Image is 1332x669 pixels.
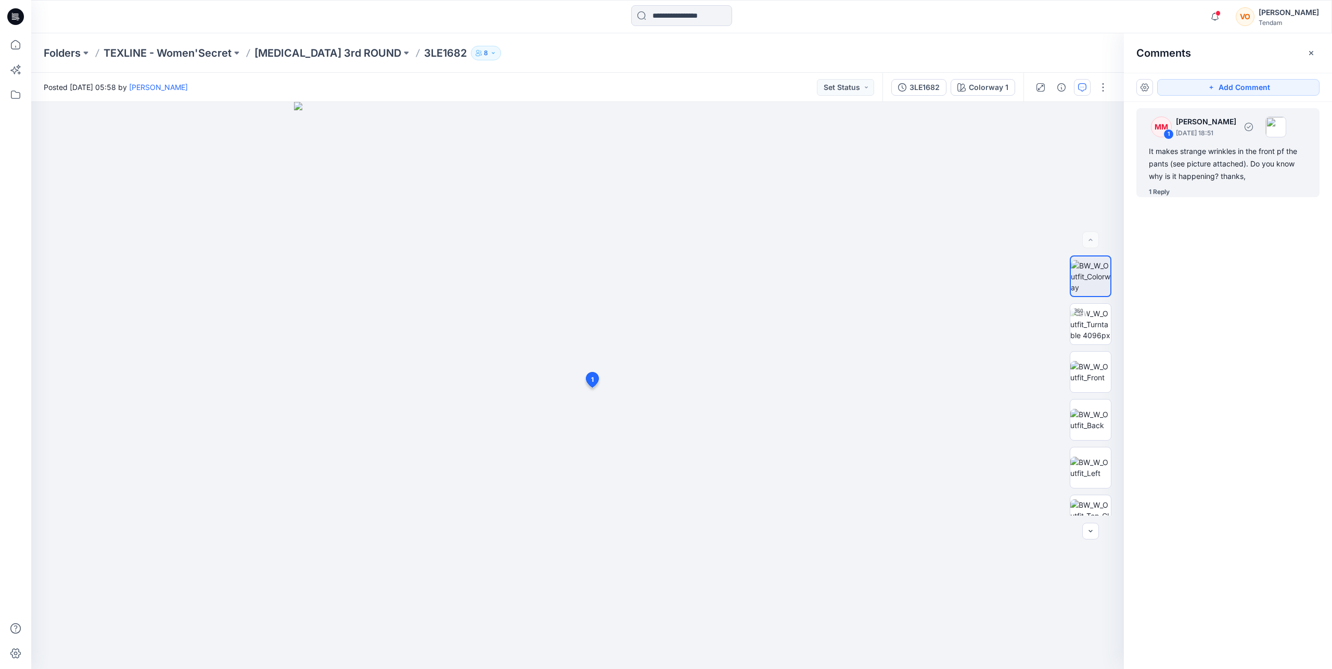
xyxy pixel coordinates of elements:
[1136,47,1191,59] h2: Comments
[1070,409,1111,431] img: BW_W_Outfit_Back
[44,82,188,93] span: Posted [DATE] 05:58 by
[1070,308,1111,341] img: BW_W_Outfit_Turntable 4096px
[1176,128,1236,138] p: [DATE] 18:51
[1157,79,1320,96] button: Add Comment
[104,46,232,60] a: TEXLINE - Women'Secret
[1053,79,1070,96] button: Details
[294,102,861,669] img: eyJhbGciOiJIUzI1NiIsImtpZCI6IjAiLCJzbHQiOiJzZXMiLCJ0eXAiOiJKV1QifQ.eyJkYXRhIjp7InR5cGUiOiJzdG9yYW...
[1149,145,1307,183] div: It makes strange wrinkles in the front pf the pants (see picture attached). Do you know why is it...
[1259,19,1319,27] div: Tendam
[1070,457,1111,479] img: BW_W_Outfit_Left
[254,46,401,60] a: [MEDICAL_DATA] 3rd ROUND
[1176,115,1236,128] p: [PERSON_NAME]
[1149,187,1170,197] div: 1 Reply
[1163,129,1174,139] div: 1
[1071,260,1110,293] img: BW_W_Outfit_Colorway
[969,82,1008,93] div: Colorway 1
[471,46,501,60] button: 8
[129,83,188,92] a: [PERSON_NAME]
[1259,6,1319,19] div: [PERSON_NAME]
[1236,7,1254,26] div: VO
[910,82,940,93] div: 3LE1682
[1070,499,1111,532] img: BW_W_Outfit_Top_CloseUp
[424,46,467,60] p: 3LE1682
[1151,117,1172,137] div: MM
[951,79,1015,96] button: Colorway 1
[44,46,81,60] a: Folders
[484,47,488,59] p: 8
[1070,361,1111,383] img: BW_W_Outfit_Front
[891,79,946,96] button: 3LE1682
